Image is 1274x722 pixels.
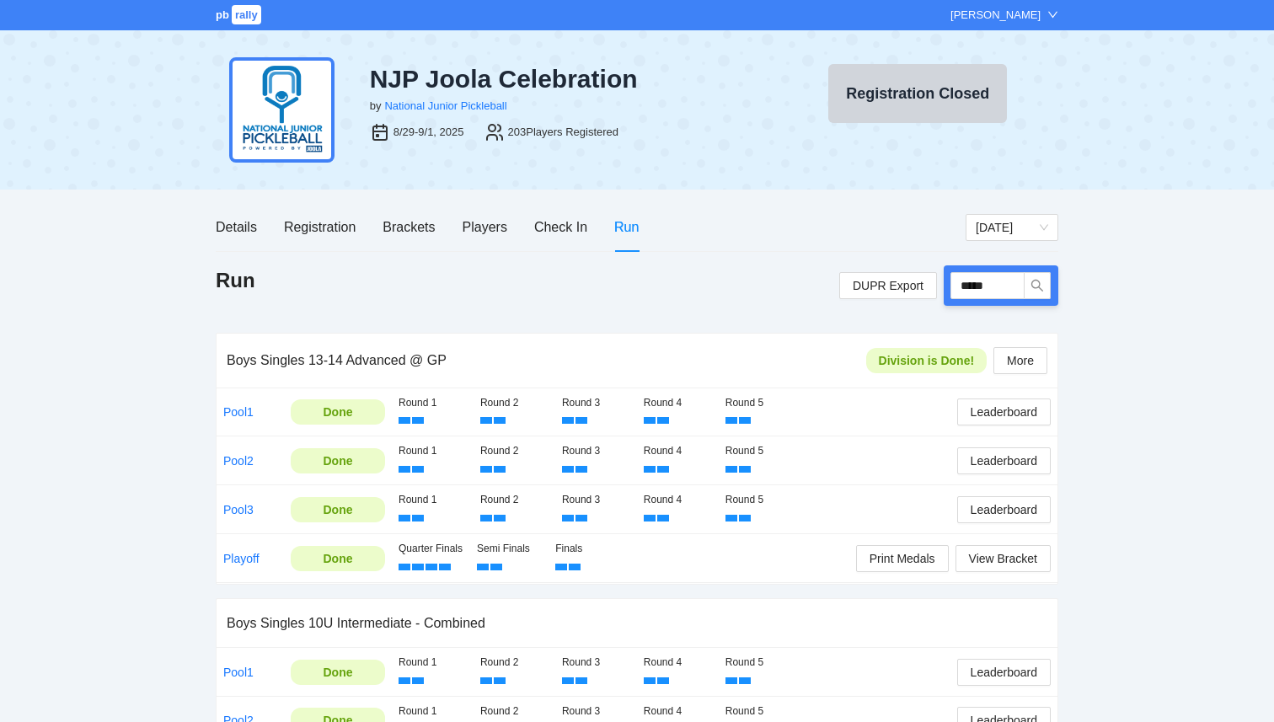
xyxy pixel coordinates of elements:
[229,57,335,163] img: njp-logo2.png
[555,541,620,557] div: Finals
[839,272,937,299] a: DUPR Export
[971,452,1037,470] span: Leaderboard
[303,549,372,568] div: Done
[370,64,764,94] div: NJP Joola Celebration
[216,8,229,21] span: pb
[993,347,1047,374] button: More
[725,703,794,719] div: Round 5
[480,655,549,671] div: Round 2
[957,398,1051,425] button: Leaderboard
[477,541,542,557] div: Semi Finals
[562,703,630,719] div: Round 3
[393,124,464,141] div: 8/29-9/1, 2025
[1047,9,1058,20] span: down
[969,549,1037,568] span: View Bracket
[223,552,260,565] a: Playoff
[725,395,794,411] div: Round 5
[1024,272,1051,299] button: search
[480,703,549,719] div: Round 2
[383,217,435,238] div: Brackets
[216,8,264,21] a: pbrally
[370,98,382,115] div: by
[480,395,549,411] div: Round 2
[232,5,261,24] span: rally
[399,541,463,557] div: Quarter Finals
[534,217,587,238] div: Check In
[957,659,1051,686] button: Leaderboard
[399,703,467,719] div: Round 1
[227,616,485,630] span: Boys Singles 10U Intermediate - Combined
[303,403,372,421] div: Done
[971,403,1037,421] span: Leaderboard
[950,7,1041,24] div: [PERSON_NAME]
[856,545,949,572] button: Print Medals
[725,443,794,459] div: Round 5
[976,215,1048,240] span: Saturday
[725,492,794,508] div: Round 5
[614,217,639,238] div: Run
[399,655,467,671] div: Round 1
[644,492,712,508] div: Round 4
[644,703,712,719] div: Round 4
[562,395,630,411] div: Round 3
[399,492,467,508] div: Round 1
[971,500,1037,519] span: Leaderboard
[955,545,1051,572] button: View Bracket
[1025,279,1050,292] span: search
[303,452,372,470] div: Done
[303,500,372,519] div: Done
[480,443,549,459] div: Round 2
[463,217,507,238] div: Players
[870,549,935,568] span: Print Medals
[480,492,549,508] div: Round 2
[223,454,254,468] a: Pool2
[284,217,356,238] div: Registration
[216,217,257,238] div: Details
[216,267,255,294] h1: Run
[399,443,467,459] div: Round 1
[303,663,372,682] div: Done
[223,666,254,679] a: Pool1
[1007,351,1034,370] span: More
[562,443,630,459] div: Round 3
[957,447,1051,474] button: Leaderboard
[828,64,1007,123] button: Registration Closed
[644,443,712,459] div: Round 4
[853,273,923,298] span: DUPR Export
[384,99,506,112] a: National Junior Pickleball
[562,492,630,508] div: Round 3
[644,655,712,671] div: Round 4
[725,655,794,671] div: Round 5
[508,124,619,141] div: 203 Players Registered
[971,663,1037,682] span: Leaderboard
[957,496,1051,523] button: Leaderboard
[223,405,254,419] a: Pool1
[644,395,712,411] div: Round 4
[562,655,630,671] div: Round 3
[223,503,254,516] a: Pool3
[227,353,447,367] span: Boys Singles 13-14 Advanced @ GP
[399,395,467,411] div: Round 1
[879,351,975,370] div: Division is Done!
